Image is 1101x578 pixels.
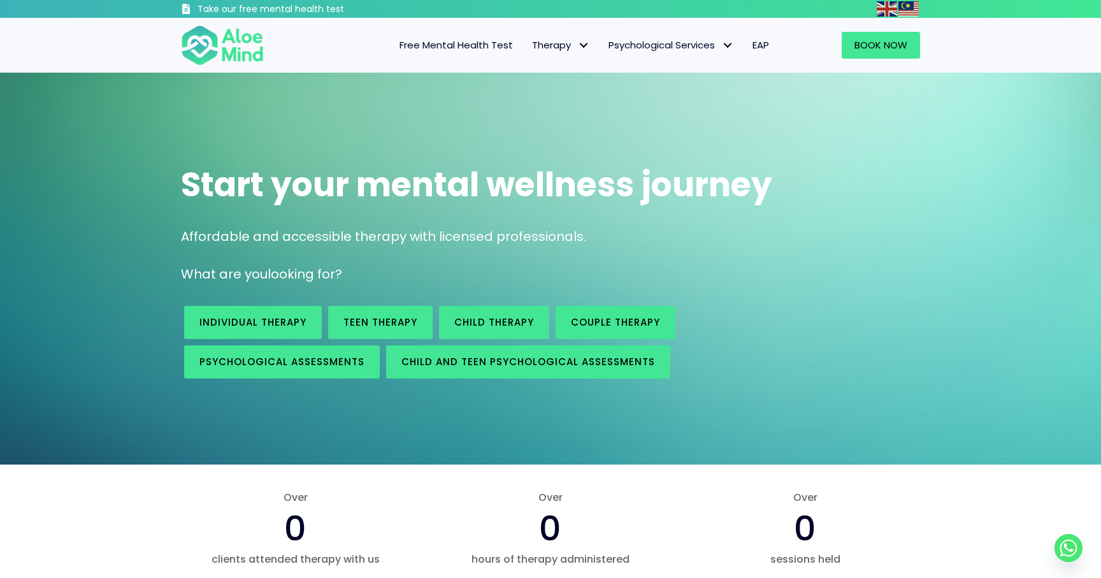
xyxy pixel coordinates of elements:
a: Psychological assessments [184,345,380,379]
span: Psychological assessments [199,355,364,368]
span: 0 [539,504,561,553]
span: sessions held [691,552,920,567]
a: English [877,1,898,16]
nav: Menu [280,32,779,59]
img: Aloe mind Logo [181,24,264,66]
span: Child Therapy [454,315,534,329]
span: hours of therapy administered [436,552,665,567]
span: Therapy [532,38,589,52]
a: Child Therapy [439,306,549,339]
p: Affordable and accessible therapy with licensed professionals. [181,228,920,246]
span: 0 [284,504,306,553]
span: Child and Teen Psychological assessments [401,355,655,368]
span: Start your mental wellness journey [181,161,772,208]
a: Book Now [842,32,920,59]
a: EAP [743,32,779,59]
span: Free Mental Health Test [399,38,513,52]
a: Whatsapp [1054,534,1083,562]
a: Psychological ServicesPsychological Services: submenu [599,32,743,59]
span: Psychological Services [608,38,733,52]
a: Malay [898,1,920,16]
a: TherapyTherapy: submenu [522,32,599,59]
a: Free Mental Health Test [390,32,522,59]
a: Couple therapy [556,306,675,339]
img: ms [898,1,919,17]
span: Psychological Services: submenu [718,36,737,55]
span: EAP [752,38,769,52]
span: Over [181,490,410,505]
span: Over [436,490,665,505]
h3: Take our free mental health test [198,3,412,16]
span: Book Now [854,38,907,52]
a: Child and Teen Psychological assessments [386,345,670,379]
a: Individual therapy [184,306,322,339]
span: Over [691,490,920,505]
img: en [877,1,897,17]
span: What are you [181,265,268,283]
a: Take our free mental health test [181,3,412,18]
span: clients attended therapy with us [181,552,410,567]
a: Teen Therapy [328,306,433,339]
span: Couple therapy [571,315,660,329]
span: 0 [794,504,816,553]
span: Teen Therapy [343,315,417,329]
span: looking for? [268,265,342,283]
span: Therapy: submenu [574,36,593,55]
span: Individual therapy [199,315,306,329]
